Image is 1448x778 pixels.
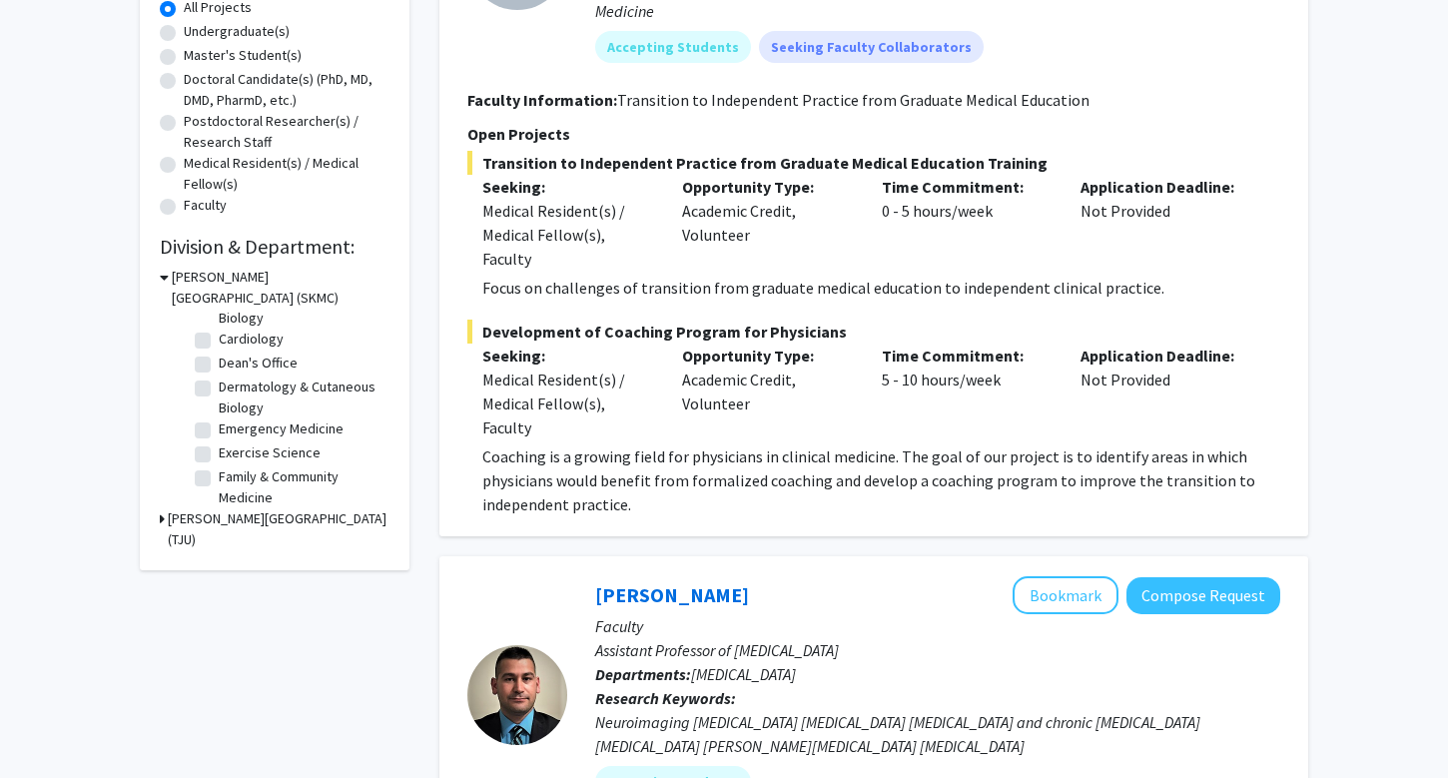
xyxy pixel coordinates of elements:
b: Research Keywords: [595,688,736,708]
button: Compose Request to Mahdi Alizedah [1126,577,1280,614]
b: Departments: [595,664,691,684]
div: Not Provided [1066,175,1265,271]
span: Transition to Independent Practice from Graduate Medical Education Training [467,151,1280,175]
iframe: Chat [15,688,85,763]
p: Faculty [595,614,1280,638]
span: Development of Coaching Program for Physicians [467,320,1280,344]
div: Academic Credit, Volunteer [667,175,867,271]
p: Opportunity Type: [682,175,852,199]
div: Not Provided [1066,344,1265,439]
div: 0 - 5 hours/week [867,175,1067,271]
p: Seeking: [482,344,652,368]
p: Coaching is a growing field for physicians in clinical medicine. The goal of our project is to id... [482,444,1280,516]
div: 5 - 10 hours/week [867,344,1067,439]
label: Faculty [184,195,227,216]
p: Open Projects [467,122,1280,146]
h3: [PERSON_NAME][GEOGRAPHIC_DATA] (SKMC) [172,267,389,309]
a: [PERSON_NAME] [595,582,749,607]
mat-chip: Accepting Students [595,31,751,63]
p: Time Commitment: [882,175,1052,199]
p: Focus on challenges of transition from graduate medical education to independent clinical practice. [482,276,1280,300]
label: Undergraduate(s) [184,21,290,42]
label: Dean's Office [219,353,298,374]
label: Postdoctoral Researcher(s) / Research Staff [184,111,389,153]
h3: [PERSON_NAME][GEOGRAPHIC_DATA] (TJU) [168,508,389,550]
p: Assistant Professor of [MEDICAL_DATA] [595,638,1280,662]
label: Doctoral Candidate(s) (PhD, MD, DMD, PharmD, etc.) [184,69,389,111]
fg-read-more: Transition to Independent Practice from Graduate Medical Education [617,90,1089,110]
p: Application Deadline: [1081,344,1250,368]
div: Neuroimaging [MEDICAL_DATA] [MEDICAL_DATA] [MEDICAL_DATA] and chronic [MEDICAL_DATA] [MEDICAL_DAT... [595,710,1280,758]
label: Family & Community Medicine [219,466,384,508]
span: [MEDICAL_DATA] [691,664,796,684]
label: Emergency Medicine [219,418,344,439]
b: Faculty Information: [467,90,617,110]
label: Medical Resident(s) / Medical Fellow(s) [184,153,389,195]
label: Exercise Science [219,442,321,463]
p: Time Commitment: [882,344,1052,368]
h2: Division & Department: [160,235,389,259]
div: Medical Resident(s) / Medical Fellow(s), Faculty [482,368,652,439]
div: Medical Resident(s) / Medical Fellow(s), Faculty [482,199,652,271]
div: Academic Credit, Volunteer [667,344,867,439]
mat-chip: Seeking Faculty Collaborators [759,31,984,63]
label: Dermatology & Cutaneous Biology [219,377,384,418]
p: Opportunity Type: [682,344,852,368]
label: Cardiology [219,329,284,350]
p: Seeking: [482,175,652,199]
label: Master's Student(s) [184,45,302,66]
button: Add Mahdi Alizedah to Bookmarks [1013,576,1118,614]
p: Application Deadline: [1081,175,1250,199]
